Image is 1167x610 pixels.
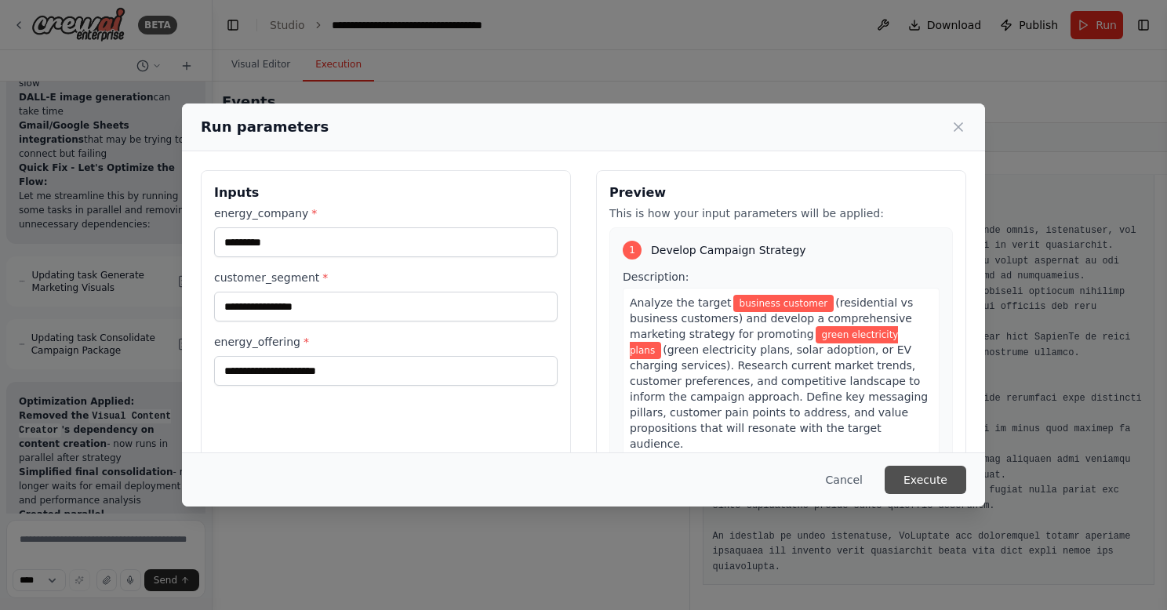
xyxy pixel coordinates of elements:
button: Execute [885,466,966,494]
label: customer_segment [214,270,558,285]
p: This is how your input parameters will be applied: [609,205,953,221]
h3: Preview [609,183,953,202]
div: 1 [623,241,642,260]
span: Description: [623,271,689,283]
label: energy_company [214,205,558,221]
button: Cancel [813,466,875,494]
h3: Inputs [214,183,558,202]
span: Variable: customer_segment [733,295,834,312]
label: energy_offering [214,334,558,350]
span: Variable: energy_offering [630,326,898,359]
span: Develop Campaign Strategy [651,242,806,258]
span: (green electricity plans, solar adoption, or EV charging services). Research current market trend... [630,343,928,450]
span: (residential vs business customers) and develop a comprehensive marketing strategy for promoting [630,296,913,340]
h2: Run parameters [201,116,329,138]
span: Analyze the target [630,296,732,309]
